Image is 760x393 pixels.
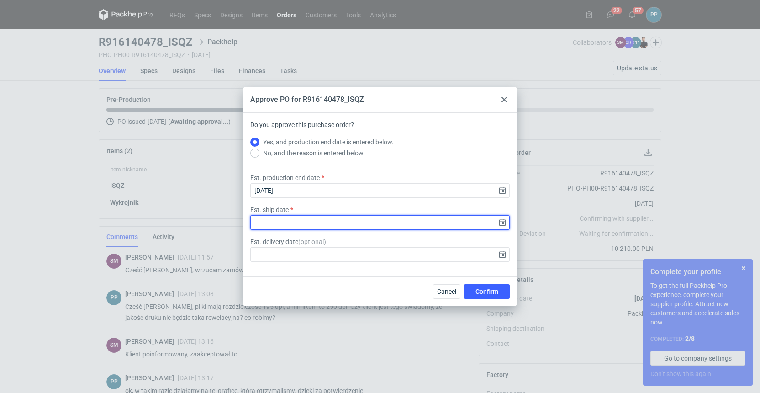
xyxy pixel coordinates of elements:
[433,284,460,299] button: Cancel
[250,173,320,182] label: Est. production end date
[250,120,354,137] label: Do you approve this purchase order?
[250,205,289,214] label: Est. ship date
[464,284,510,299] button: Confirm
[250,95,364,105] div: Approve PO for R916140478_ISQZ
[437,288,456,295] span: Cancel
[250,237,326,246] label: Est. delivery date
[298,238,326,245] span: ( optional )
[475,288,498,295] span: Confirm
